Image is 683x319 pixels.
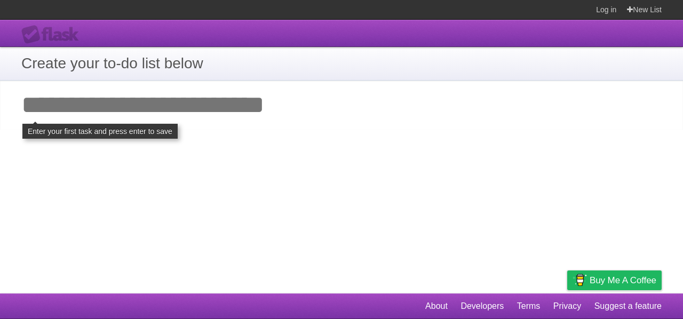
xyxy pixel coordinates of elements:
[590,271,656,290] span: Buy me a coffee
[425,296,448,316] a: About
[517,296,541,316] a: Terms
[573,271,587,289] img: Buy me a coffee
[460,296,504,316] a: Developers
[21,25,85,44] div: Flask
[21,52,662,75] h1: Create your to-do list below
[594,296,662,316] a: Suggest a feature
[567,270,662,290] a: Buy me a coffee
[553,296,581,316] a: Privacy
